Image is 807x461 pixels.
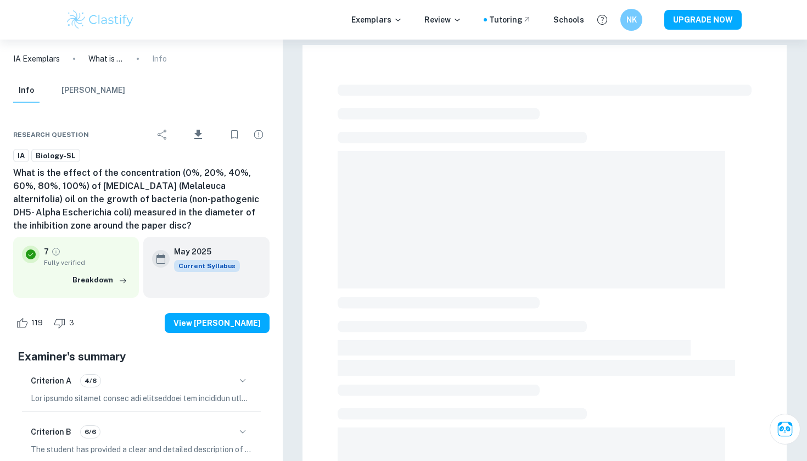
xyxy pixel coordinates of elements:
a: IA Exemplars [13,53,60,65]
div: Like [13,314,49,332]
a: Biology-SL [31,149,80,163]
button: Breakdown [70,272,130,288]
span: 4/6 [81,376,100,386]
p: Lor ipsumdo sitamet consec adi elitseddoei tem incididun utlaboree do mag aliquaen adminimv, quis... [31,392,252,404]
p: Review [424,14,462,26]
button: Ask Clai [770,414,800,445]
button: UPGRADE NOW [664,10,742,30]
div: This exemplar is based on the current syllabus. Feel free to refer to it for inspiration/ideas wh... [174,260,240,272]
button: Info [13,79,40,103]
p: 7 [44,246,49,258]
span: 3 [63,318,80,329]
a: Schools [553,14,584,26]
span: Current Syllabus [174,260,240,272]
h6: Criterion B [31,426,71,438]
h6: Criterion A [31,375,71,387]
h5: Examiner's summary [18,348,265,365]
button: [PERSON_NAME] [61,79,125,103]
a: Grade fully verified [51,247,61,257]
h6: What is the effect of the concentration (0%, 20%, 40%, 60%, 80%, 100%) of [MEDICAL_DATA] (Melaleu... [13,166,270,232]
h6: May 2025 [174,246,231,258]
span: Biology-SL [32,151,80,162]
h6: NK [625,14,638,26]
span: 6/6 [81,427,100,437]
p: What is the effect of the concentration (0%, 20%, 40%, 60%, 80%, 100%) of [MEDICAL_DATA] (Melaleu... [88,53,124,65]
p: The student has provided a clear and detailed description of how the data was obtained and proces... [31,443,252,456]
span: 119 [25,318,49,329]
div: Download [176,120,221,149]
div: Bookmark [223,124,245,146]
span: IA [14,151,29,162]
button: Help and Feedback [593,10,612,29]
a: IA [13,149,29,163]
div: Dislike [51,314,80,332]
button: NK [620,9,642,31]
p: Exemplars [351,14,402,26]
p: Info [152,53,167,65]
button: View [PERSON_NAME] [165,313,270,333]
span: Fully verified [44,258,130,268]
span: Research question [13,130,89,140]
div: Report issue [248,124,270,146]
img: Clastify logo [65,9,135,31]
a: Tutoring [489,14,531,26]
div: Share [152,124,173,146]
